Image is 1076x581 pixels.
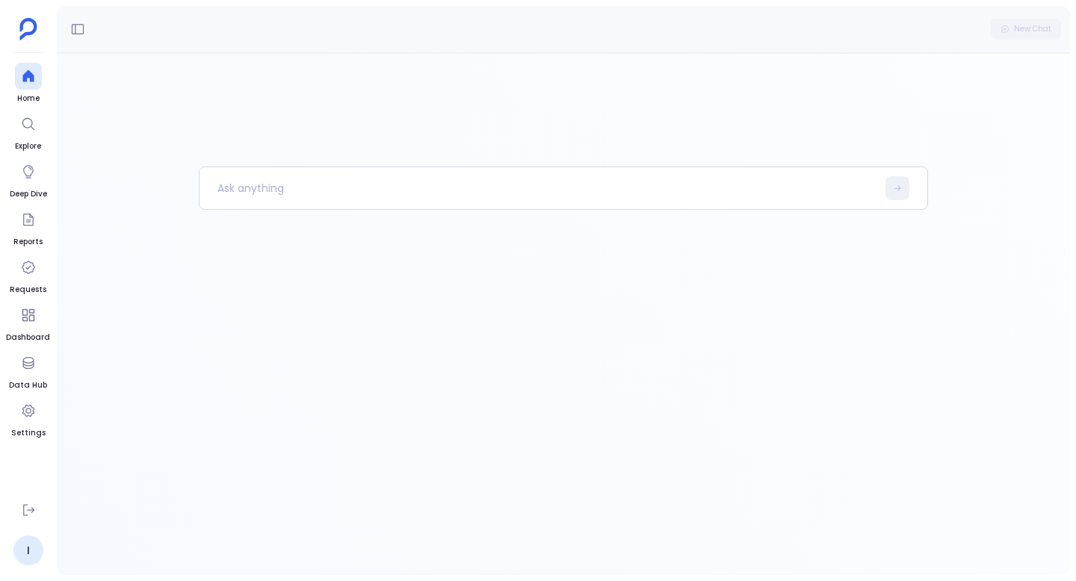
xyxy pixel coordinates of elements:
a: Requests [10,254,46,296]
span: Explore [15,140,42,152]
span: Dashboard [6,332,50,344]
a: I [13,535,43,565]
span: Reports [13,236,43,248]
a: Reports [13,206,43,248]
a: Home [15,63,42,105]
a: Dashboard [6,302,50,344]
a: Deep Dive [10,158,47,200]
img: petavue logo [19,18,37,40]
span: Settings [11,427,46,439]
span: Data Hub [9,379,47,391]
a: Data Hub [9,349,47,391]
span: Deep Dive [10,188,47,200]
a: Explore [15,111,42,152]
span: Home [15,93,42,105]
span: Requests [10,284,46,296]
a: Settings [11,397,46,439]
